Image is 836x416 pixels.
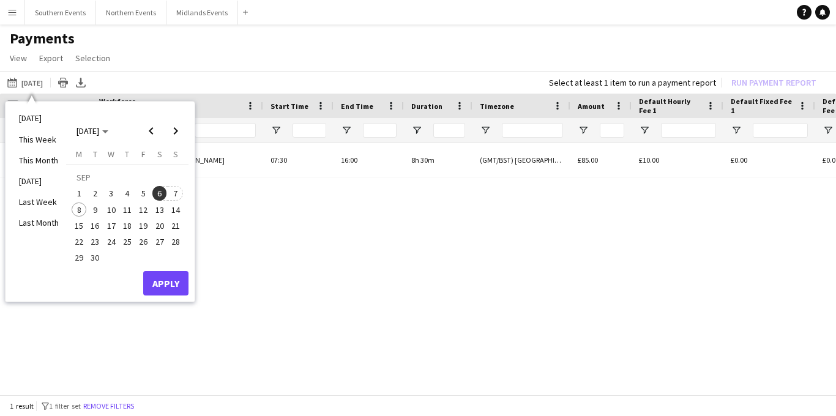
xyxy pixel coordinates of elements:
[136,186,151,201] span: 5
[135,218,151,234] button: 19-09-2025
[34,50,68,66] a: Export
[480,102,514,111] span: Timezone
[578,155,598,165] span: £85.00
[120,234,135,249] span: 25
[96,1,166,24] button: Northern Events
[151,201,167,217] button: 13-09-2025
[104,202,119,217] span: 10
[10,53,27,64] span: View
[141,149,146,160] span: F
[49,401,81,410] span: 1 filter set
[103,234,119,250] button: 24-09-2025
[56,75,70,90] app-action-btn: Print
[151,234,167,250] button: 27-09-2025
[5,75,45,90] button: [DATE]
[143,271,188,295] button: Apply
[125,149,129,160] span: T
[578,125,589,136] button: Open Filter Menu
[87,234,103,250] button: 23-09-2025
[88,218,103,233] span: 16
[135,185,151,201] button: 05-09-2025
[12,191,66,212] li: Last Week
[723,143,815,177] div: £0.00
[73,75,88,90] app-action-btn: Export XLSX
[120,218,135,233] span: 18
[549,77,716,88] div: Select at least 1 item to run a payment report
[88,251,103,266] span: 30
[411,125,422,136] button: Open Filter Menu
[12,212,66,233] li: Last Month
[411,102,442,111] span: Duration
[72,234,86,249] span: 22
[166,1,238,24] button: Midlands Events
[334,143,404,177] div: 16:00
[139,119,163,143] button: Previous month
[168,218,184,234] button: 21-09-2025
[404,143,472,177] div: 8h 30m
[168,234,183,249] span: 28
[151,218,167,234] button: 20-09-2025
[293,123,326,138] input: Start Time Filter Input
[341,102,373,111] span: End Time
[135,201,151,217] button: 12-09-2025
[87,201,103,217] button: 09-09-2025
[108,149,114,160] span: W
[168,186,183,201] span: 7
[12,129,66,150] li: This Week
[103,201,119,217] button: 10-09-2025
[168,218,183,233] span: 21
[87,218,103,234] button: 16-09-2025
[72,251,86,266] span: 29
[87,250,103,266] button: 30-09-2025
[271,125,282,136] button: Open Filter Menu
[103,185,119,201] button: 03-09-2025
[600,123,624,138] input: Amount Filter Input
[25,1,96,24] button: Southern Events
[71,185,87,201] button: 01-09-2025
[157,149,162,160] span: S
[120,186,135,201] span: 4
[173,155,225,165] span: [PERSON_NAME]
[88,202,103,217] span: 9
[502,123,563,138] input: Timezone Filter Input
[72,186,86,201] span: 1
[173,149,178,160] span: S
[93,149,97,160] span: T
[12,150,66,171] li: This Month
[72,120,113,142] button: Choose month and year
[119,185,135,201] button: 04-09-2025
[152,218,167,233] span: 20
[77,125,99,136] span: [DATE]
[75,53,110,64] span: Selection
[168,201,184,217] button: 14-09-2025
[87,185,103,201] button: 02-09-2025
[135,234,151,250] button: 26-09-2025
[71,169,184,185] td: SEP
[152,234,167,249] span: 27
[152,202,167,217] span: 13
[76,149,82,160] span: M
[39,53,63,64] span: Export
[195,123,256,138] input: Name Filter Input
[119,234,135,250] button: 25-09-2025
[472,143,570,177] div: (GMT/BST) [GEOGRAPHIC_DATA]
[12,108,66,128] li: [DATE]
[136,218,151,233] span: 19
[731,125,742,136] button: Open Filter Menu
[12,171,66,191] li: [DATE]
[103,218,119,234] button: 17-09-2025
[639,125,650,136] button: Open Filter Menu
[99,97,143,115] span: Workforce ID
[168,234,184,250] button: 28-09-2025
[823,125,834,136] button: Open Filter Menu
[152,186,167,201] span: 6
[71,218,87,234] button: 15-09-2025
[71,234,87,250] button: 22-09-2025
[263,143,334,177] div: 07:30
[119,218,135,234] button: 18-09-2025
[88,186,103,201] span: 2
[661,123,716,138] input: Default Hourly Fee 1 Filter Input
[578,102,605,111] span: Amount
[119,201,135,217] button: 11-09-2025
[136,202,151,217] span: 12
